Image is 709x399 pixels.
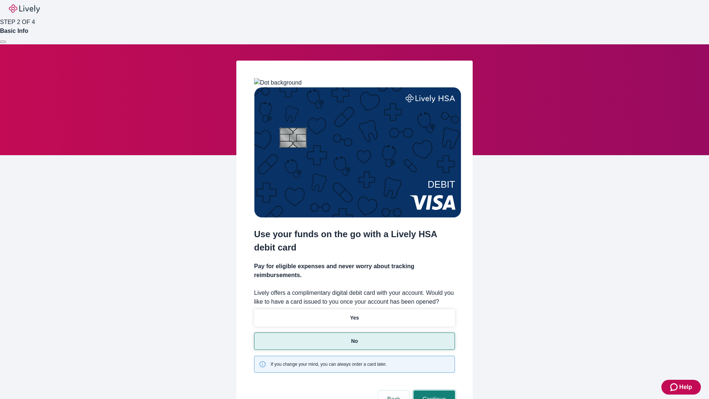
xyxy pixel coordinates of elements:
button: Yes [254,309,455,327]
label: Lively offers a complimentary digital debit card with your account. Would you like to have a card... [254,289,455,306]
button: Zendesk support iconHelp [661,380,701,395]
span: If you change your mind, you can always order a card later. [271,361,387,368]
h4: Pay for eligible expenses and never worry about tracking reimbursements. [254,262,455,280]
img: Lively [9,4,40,13]
button: No [254,332,455,350]
img: Dot background [254,78,302,87]
span: Help [679,383,692,392]
p: No [351,337,358,345]
svg: Zendesk support icon [670,383,679,392]
p: Yes [350,314,359,322]
img: Debit card [254,87,461,218]
h2: Use your funds on the go with a Lively HSA debit card [254,228,455,254]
